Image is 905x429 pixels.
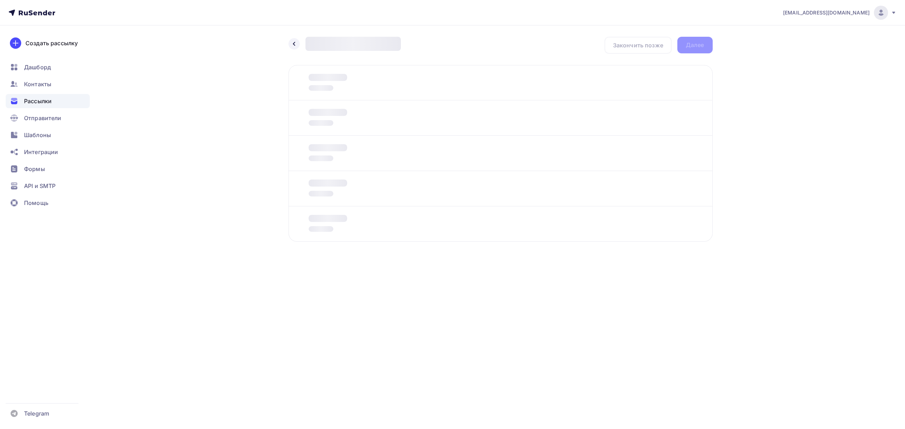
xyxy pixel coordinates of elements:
[24,80,51,88] span: Контакты
[24,114,62,122] span: Отправители
[24,131,51,139] span: Шаблоны
[6,60,90,74] a: Дашборд
[6,94,90,108] a: Рассылки
[783,9,870,16] span: [EMAIL_ADDRESS][DOMAIN_NAME]
[24,63,51,71] span: Дашборд
[24,409,49,418] span: Telegram
[24,165,45,173] span: Формы
[6,162,90,176] a: Формы
[24,199,48,207] span: Помощь
[6,128,90,142] a: Шаблоны
[783,6,897,20] a: [EMAIL_ADDRESS][DOMAIN_NAME]
[6,77,90,91] a: Контакты
[25,39,78,47] div: Создать рассылку
[24,182,56,190] span: API и SMTP
[24,97,52,105] span: Рассылки
[24,148,58,156] span: Интеграции
[6,111,90,125] a: Отправители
